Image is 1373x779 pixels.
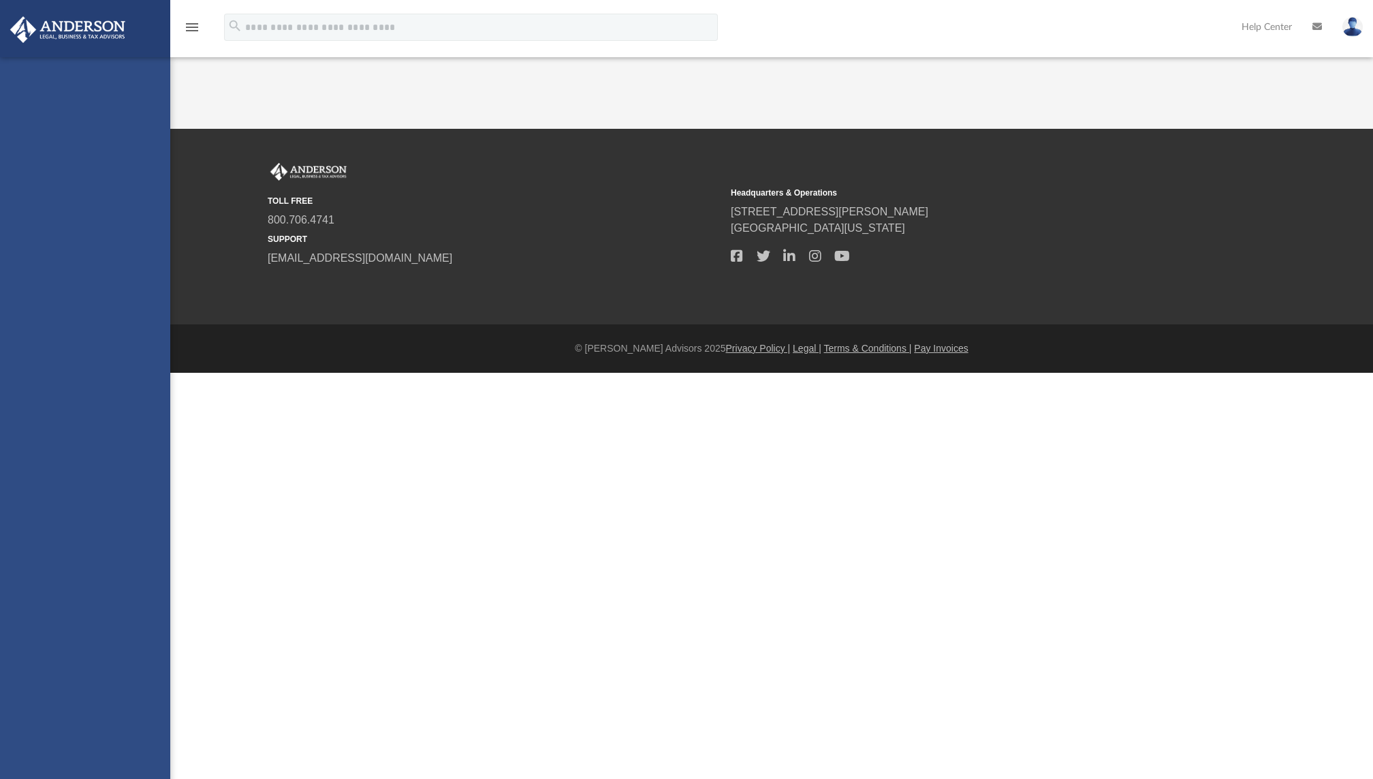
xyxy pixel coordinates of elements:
[184,19,200,35] i: menu
[731,187,1184,199] small: Headquarters & Operations
[184,26,200,35] a: menu
[793,343,821,354] a: Legal |
[1342,17,1363,37] img: User Pic
[268,214,334,226] a: 800.706.4741
[731,206,928,217] a: [STREET_ADDRESS][PERSON_NAME]
[227,18,242,33] i: search
[268,195,721,207] small: TOLL FREE
[824,343,912,354] a: Terms & Conditions |
[170,341,1373,356] div: © [PERSON_NAME] Advisors 2025
[268,163,349,181] img: Anderson Advisors Platinum Portal
[731,222,905,234] a: [GEOGRAPHIC_DATA][US_STATE]
[726,343,791,354] a: Privacy Policy |
[914,343,968,354] a: Pay Invoices
[6,16,129,43] img: Anderson Advisors Platinum Portal
[268,233,721,245] small: SUPPORT
[268,252,452,264] a: [EMAIL_ADDRESS][DOMAIN_NAME]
